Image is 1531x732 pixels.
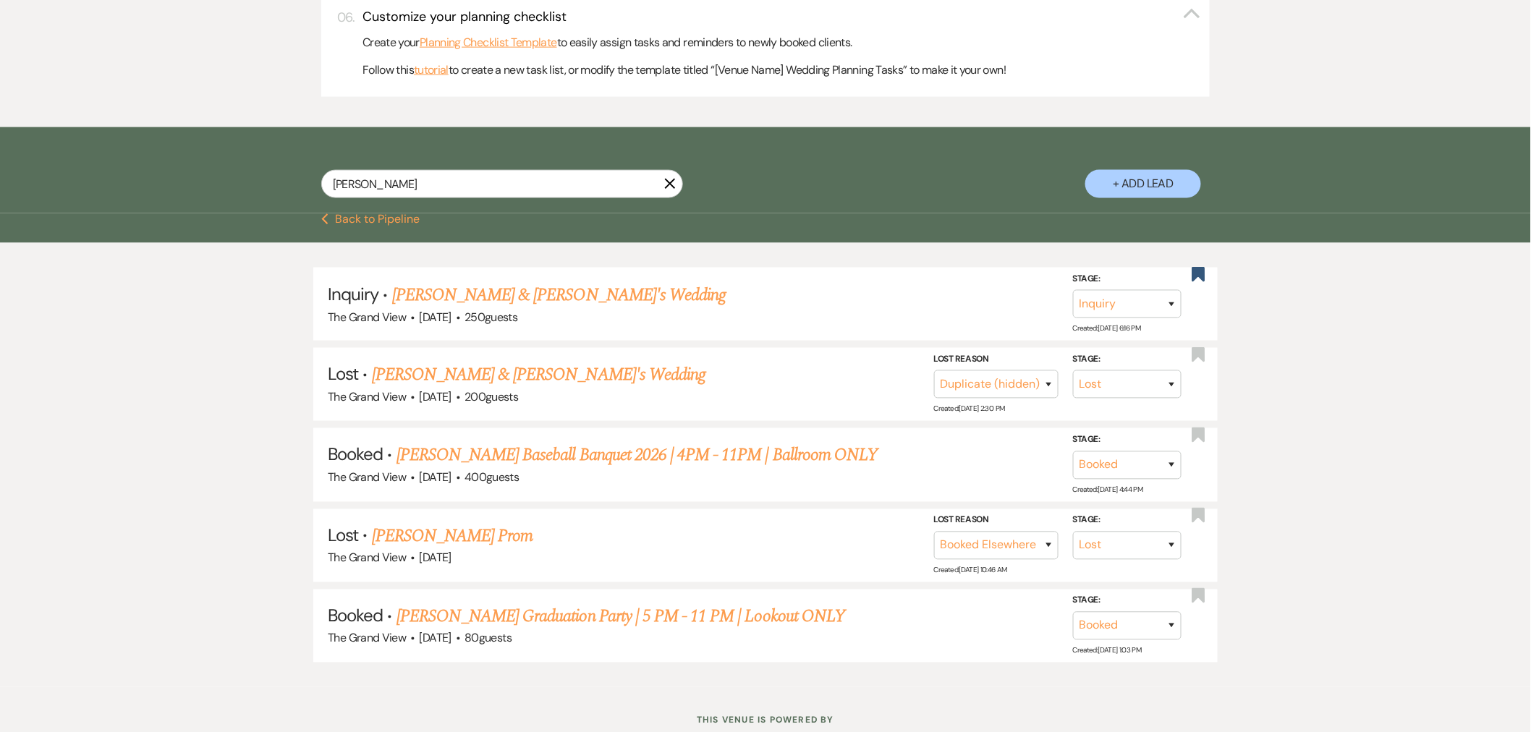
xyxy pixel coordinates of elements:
[392,282,726,308] a: [PERSON_NAME] & [PERSON_NAME]'s Wedding
[465,310,517,325] span: 250 guests
[934,566,1007,575] span: Created: [DATE] 10:46 AM
[1073,433,1182,448] label: Stage:
[328,550,406,566] span: The Grand View
[1073,513,1182,529] label: Stage:
[362,8,567,26] h3: Customize your planning checklist
[465,470,519,485] span: 400 guests
[362,8,1201,26] button: Customize your planning checklist
[465,390,518,405] span: 200 guests
[1073,271,1182,287] label: Stage:
[420,310,451,325] span: [DATE]
[934,513,1059,529] label: Lost Reason
[420,390,451,405] span: [DATE]
[420,33,557,52] a: Planning Checklist Template
[1085,170,1201,198] button: + Add Lead
[328,605,383,627] span: Booked
[1073,352,1182,368] label: Stage:
[414,61,449,80] a: tutorial
[321,213,420,225] button: Back to Pipeline
[328,631,406,646] span: The Grand View
[328,470,406,485] span: The Grand View
[328,310,406,325] span: The Grand View
[328,390,406,405] span: The Grand View
[1073,485,1143,494] span: Created: [DATE] 4:44 PM
[328,283,378,305] span: Inquiry
[420,631,451,646] span: [DATE]
[420,550,451,566] span: [DATE]
[362,61,1201,80] p: Follow this to create a new task list, or modify the template titled “[Venue Name] Wedding Planni...
[372,362,706,388] a: [PERSON_NAME] & [PERSON_NAME]'s Wedding
[1073,646,1142,655] span: Created: [DATE] 1:03 PM
[372,524,533,550] a: [PERSON_NAME] Prom
[934,352,1059,368] label: Lost Reason
[328,524,358,547] span: Lost
[1073,593,1182,609] label: Stage:
[465,631,512,646] span: 80 guests
[396,604,845,630] a: [PERSON_NAME] Graduation Party | 5 PM - 11 PM | Lookout ONLY
[934,404,1005,414] span: Created: [DATE] 2:30 PM
[321,170,683,198] input: Search by name, event date, email address or phone number
[328,443,383,466] span: Booked
[396,443,878,469] a: [PERSON_NAME] Baseball Banquet 2026 | 4PM - 11PM | Ballroom ONLY
[362,33,1201,52] p: Create your to easily assign tasks and reminders to newly booked clients.
[328,363,358,386] span: Lost
[1073,324,1141,333] span: Created: [DATE] 6:16 PM
[420,470,451,485] span: [DATE]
